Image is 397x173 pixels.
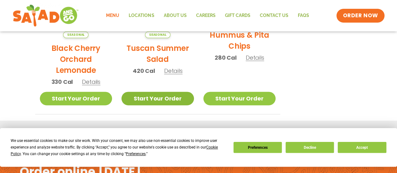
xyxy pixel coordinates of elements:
[51,78,73,86] span: 330 Cal
[133,67,155,75] span: 420 Cal
[203,92,276,105] a: Start Your Order
[343,12,378,19] span: ORDER NOW
[159,8,191,23] a: About Us
[203,19,276,51] h2: Sundried Tomato Hummus & Pita Chips
[63,31,89,38] span: Seasonal
[40,43,112,76] h2: Black Cherry Orchard Lemonade
[35,127,362,138] h2: Get a printable menu:
[164,67,183,75] span: Details
[286,142,334,153] button: Decline
[191,8,220,23] a: Careers
[215,53,237,62] span: 280 Cal
[82,78,100,86] span: Details
[121,92,194,105] a: Start Your Order
[338,142,386,153] button: Accept
[293,8,314,23] a: FAQs
[40,92,112,105] a: Start Your Order
[145,31,170,38] span: Seasonal
[246,54,264,62] span: Details
[336,9,384,23] a: ORDER NOW
[220,8,255,23] a: GIFT CARDS
[126,152,146,156] span: Preferences
[11,138,226,157] div: We use essential cookies to make our site work. With your consent, we may also use non-essential ...
[13,3,79,28] img: new-SAG-logo-768×292
[101,8,124,23] a: Menu
[124,8,159,23] a: Locations
[101,8,314,23] nav: Menu
[255,8,293,23] a: Contact Us
[121,43,194,65] h2: Tuscan Summer Salad
[233,142,282,153] button: Preferences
